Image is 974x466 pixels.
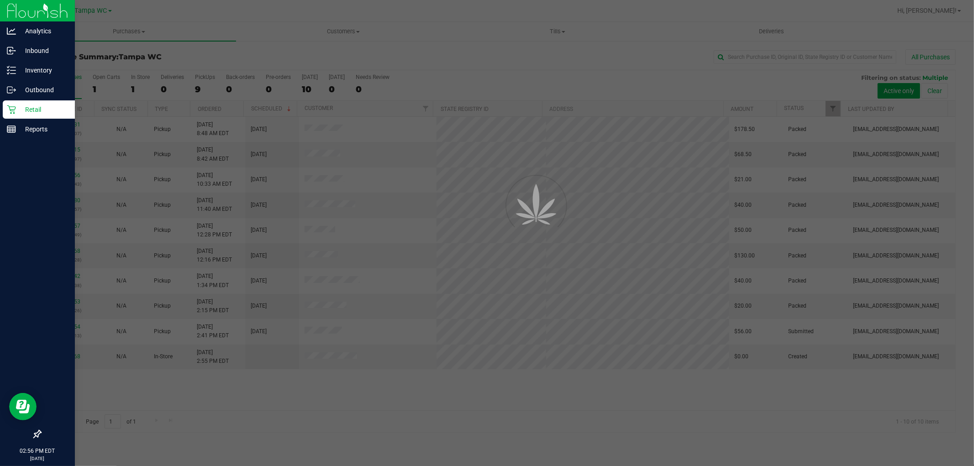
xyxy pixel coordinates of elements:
p: Retail [16,104,71,115]
inline-svg: Reports [7,125,16,134]
iframe: Resource center [9,393,37,420]
p: Inventory [16,65,71,76]
inline-svg: Inventory [7,66,16,75]
inline-svg: Analytics [7,26,16,36]
p: 02:56 PM EDT [4,447,71,455]
inline-svg: Retail [7,105,16,114]
p: [DATE] [4,455,71,462]
p: Outbound [16,84,71,95]
p: Analytics [16,26,71,37]
inline-svg: Inbound [7,46,16,55]
inline-svg: Outbound [7,85,16,94]
p: Inbound [16,45,71,56]
p: Reports [16,124,71,135]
